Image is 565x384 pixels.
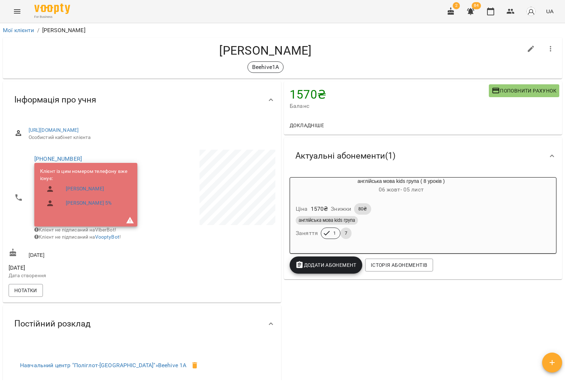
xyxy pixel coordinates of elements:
[331,204,351,214] h6: Знижки
[14,318,90,329] span: Постійний розклад
[9,272,141,279] p: Дата створення
[95,234,119,240] a: VooptyBot
[14,286,37,295] span: Нотатки
[3,26,562,35] nav: breadcrumb
[66,200,112,207] a: [PERSON_NAME] 5%
[287,119,327,132] button: Докладніше
[365,259,433,271] button: Історія абонементів
[295,261,357,269] span: Додати Абонемент
[379,186,424,193] span: 06 жовт - 05 лист
[290,178,512,195] div: англійська мова kids група ( 8 уроків )
[34,155,82,162] a: [PHONE_NUMBER]
[186,357,203,374] span: Видалити клієнта з групи Beehive1A для курсу Beehive 1A?
[252,63,279,71] p: Beehive1A
[354,206,371,212] span: 80₴
[290,256,362,274] button: Додати Абонемент
[14,94,96,105] span: Інформація про учня
[284,138,562,174] div: Актуальні абонементи(1)
[40,168,132,213] ul: Клієнт із цим номером телефону вже існує:
[3,81,281,118] div: Інформація про учня
[9,284,43,297] button: Нотатки
[526,6,536,16] img: avatar_s.png
[29,127,79,133] a: [URL][DOMAIN_NAME]
[247,61,284,73] div: Beehive1A
[3,27,34,34] a: Мої клієнти
[34,15,70,19] span: For Business
[543,5,556,18] button: UA
[290,87,489,102] h4: 1570 ₴
[492,86,556,95] span: Поповнити рахунок
[340,230,352,236] span: 7
[3,305,281,342] div: Постійний розклад
[296,228,318,238] h6: Заняття
[42,26,85,35] p: [PERSON_NAME]
[311,205,328,213] p: 1570 ₴
[295,150,395,161] span: Актуальні абонементи ( 1 )
[453,2,460,9] span: 2
[9,264,141,272] span: [DATE]
[296,204,308,214] h6: Ціна
[34,4,70,14] img: Voopty Logo
[546,8,554,15] span: UA
[34,227,116,233] span: Клієнт не підписаний на ViberBot!
[34,234,121,240] span: Клієнт не підписаний на !
[296,217,358,224] span: англійська мова kids група
[290,102,489,110] span: Баланс
[37,26,39,35] li: /
[9,43,522,58] h4: [PERSON_NAME]
[20,362,186,369] a: Навчальний центр "Поліглот-[GEOGRAPHIC_DATA]"»Beehive 1A
[66,185,104,193] a: [PERSON_NAME]
[371,261,427,269] span: Історія абонементів
[29,134,270,141] span: Особистий кабінет клієнта
[472,2,481,9] span: 84
[7,247,142,260] div: [DATE]
[290,178,512,248] button: англійська мова kids група ( 8 уроків )06 жовт- 05 листЦіна1570₴Знижки80₴англійська мова kids гру...
[290,121,324,130] span: Докладніше
[489,84,559,97] button: Поповнити рахунок
[9,3,26,20] button: Menu
[329,230,340,236] span: 1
